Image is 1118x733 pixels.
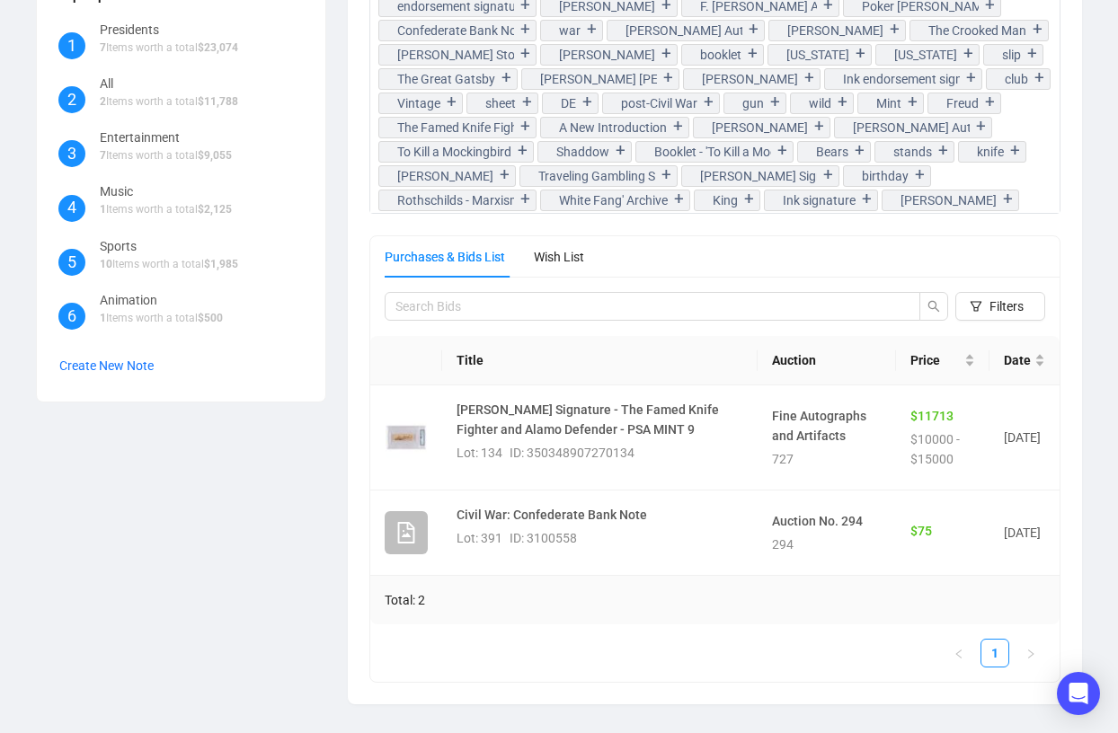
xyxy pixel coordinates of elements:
[1028,21,1048,39] div: +
[713,190,738,210] div: King
[540,69,657,89] div: [PERSON_NAME] [PERSON_NAME] Revolutionary War-Dated Document Signed
[457,528,502,548] p: Lot: 391
[1030,69,1050,87] div: +
[657,166,677,184] div: +
[654,142,771,162] div: Booklet - 'To Kill a Mockingbird
[457,443,502,463] p: Lot: 134
[370,576,1060,624] div: Total: 2
[100,41,106,54] span: 7
[397,93,440,113] div: Vintage
[851,45,871,63] div: +
[896,336,989,385] th: Price
[198,41,238,54] span: $ 23,074
[910,429,975,469] div: $10000 - $15000
[998,190,1018,208] div: +
[67,195,76,220] span: 4
[955,292,1045,321] button: Filters
[397,69,495,89] div: The Great Gatsby
[742,93,764,113] div: gun
[743,45,763,63] div: +
[67,304,76,329] span: 6
[100,256,238,273] p: Items worth a total
[67,250,76,275] span: 5
[659,69,679,87] div: +
[786,45,849,65] div: [US_STATE]
[772,406,882,446] h4: Fine Autographs and Artifacts
[59,358,154,373] span: Create New Note
[100,147,232,164] p: Items worth a total
[772,511,882,531] h4: Auction No. 294
[700,166,817,186] div: [PERSON_NAME] Signed Book - [PERSON_NAME] and the Goblet of Fire
[582,21,602,39] div: +
[100,290,223,310] div: Animation
[744,21,764,39] div: +
[740,190,759,208] div: +
[100,312,106,324] span: 1
[980,639,1009,667] li: 1
[766,93,785,111] div: +
[100,128,232,147] div: Entertainment
[699,93,719,111] div: +
[959,45,979,63] div: +
[621,93,697,113] div: post-Civil War
[954,649,964,659] span: left
[876,93,901,113] div: Mint
[397,190,514,210] div: Rothschilds - Marxism Meets Capitalism
[442,93,462,111] div: +
[397,166,493,186] div: [PERSON_NAME]
[559,45,655,65] div: [PERSON_NAME]
[1057,672,1100,715] div: Open Intercom Messenger
[893,142,932,162] div: stands
[538,166,655,186] div: Traveling Gambling Set
[198,203,232,216] span: $ 2,125
[773,142,793,160] div: +
[516,45,536,63] div: +
[1006,142,1025,160] div: +
[669,118,688,136] div: +
[1004,350,1031,370] span: Date
[497,69,517,87] div: +
[516,118,536,136] div: +
[810,118,830,136] div: +
[198,312,223,324] span: $ 500
[910,166,930,184] div: +
[1004,525,1041,540] span: [DATE]
[945,639,973,667] li: Previous Page
[395,296,895,316] input: Search Bids
[970,300,982,313] span: filter
[198,95,238,108] span: $ 11,788
[910,409,954,423] span: $ 11713
[559,21,581,40] div: war
[395,522,417,543] span: file-image
[946,93,979,113] div: Freud
[977,142,1004,162] div: knife
[100,258,112,270] span: 10
[100,40,238,57] p: Items worth a total
[516,190,536,208] div: +
[783,190,856,210] div: Ink signature
[485,93,516,113] div: sheet
[611,142,631,160] div: +
[457,402,719,437] a: [PERSON_NAME] Signature - The Famed Knife Fighter and Alamo Defender - PSA MINT 9
[962,69,981,87] div: +
[397,118,514,137] div: The Famed Knife Fighter
[981,640,1008,667] a: 1
[1002,45,1021,65] div: slip
[556,142,609,162] div: Shaddow
[816,142,848,162] div: Bears
[100,20,238,40] div: Presidents
[809,93,831,113] div: wild
[972,118,991,136] div: +
[1016,639,1045,667] button: right
[58,351,155,380] button: Create New Note
[100,95,106,108] span: 2
[903,93,923,111] div: +
[100,149,106,162] span: 7
[934,142,954,160] div: +
[495,166,515,184] div: +
[843,69,960,89] div: Ink endorsement signature
[945,639,973,667] button: left
[397,21,514,40] div: Confederate Bank Note
[787,21,883,40] div: [PERSON_NAME]
[850,142,870,160] div: +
